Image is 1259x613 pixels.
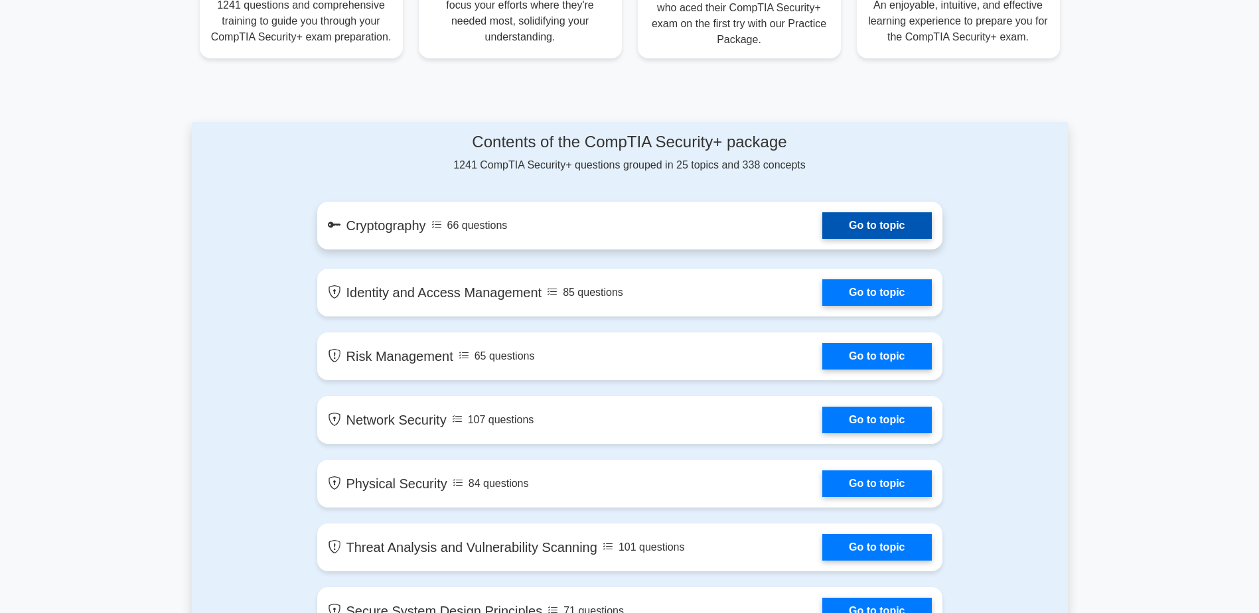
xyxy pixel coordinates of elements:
[822,279,931,306] a: Go to topic
[317,133,942,173] div: 1241 CompTIA Security+ questions grouped in 25 topics and 338 concepts
[822,470,931,497] a: Go to topic
[822,212,931,239] a: Go to topic
[822,407,931,433] a: Go to topic
[822,534,931,561] a: Go to topic
[822,343,931,370] a: Go to topic
[317,133,942,152] h4: Contents of the CompTIA Security+ package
